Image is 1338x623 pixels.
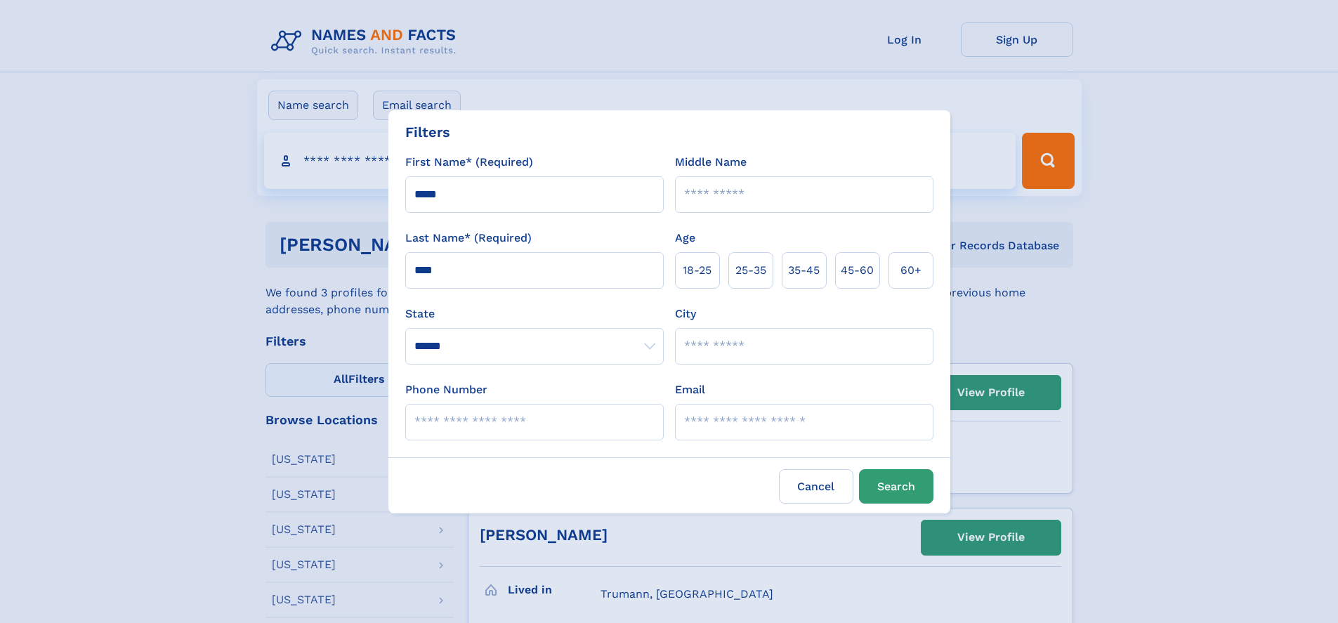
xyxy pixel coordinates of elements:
label: City [675,306,696,322]
span: 25‑35 [735,262,766,279]
div: Filters [405,122,450,143]
label: Last Name* (Required) [405,230,532,247]
label: First Name* (Required) [405,154,533,171]
label: Middle Name [675,154,747,171]
span: 60+ [900,262,921,279]
label: Email [675,381,705,398]
label: Phone Number [405,381,487,398]
label: Cancel [779,469,853,504]
label: State [405,306,664,322]
button: Search [859,469,933,504]
span: 45‑60 [841,262,874,279]
label: Age [675,230,695,247]
span: 35‑45 [788,262,820,279]
span: 18‑25 [683,262,711,279]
